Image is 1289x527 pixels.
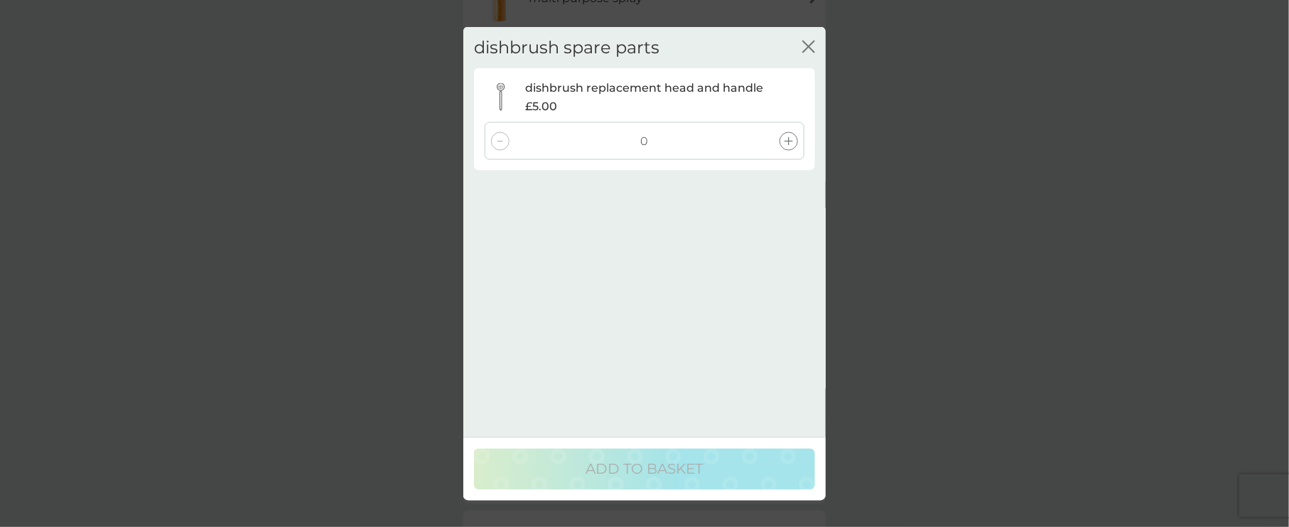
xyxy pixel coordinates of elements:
p: dishbrush replacement head and handle [525,79,763,97]
button: close [802,40,815,55]
button: ADD TO BASKET [474,449,815,490]
span: £5.00 [525,97,557,115]
p: ADD TO BASKET [586,458,703,481]
h2: dishbrush spare parts [474,37,659,58]
p: 0 [641,132,649,151]
img: dishbrush replacement head and handle [487,82,515,111]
